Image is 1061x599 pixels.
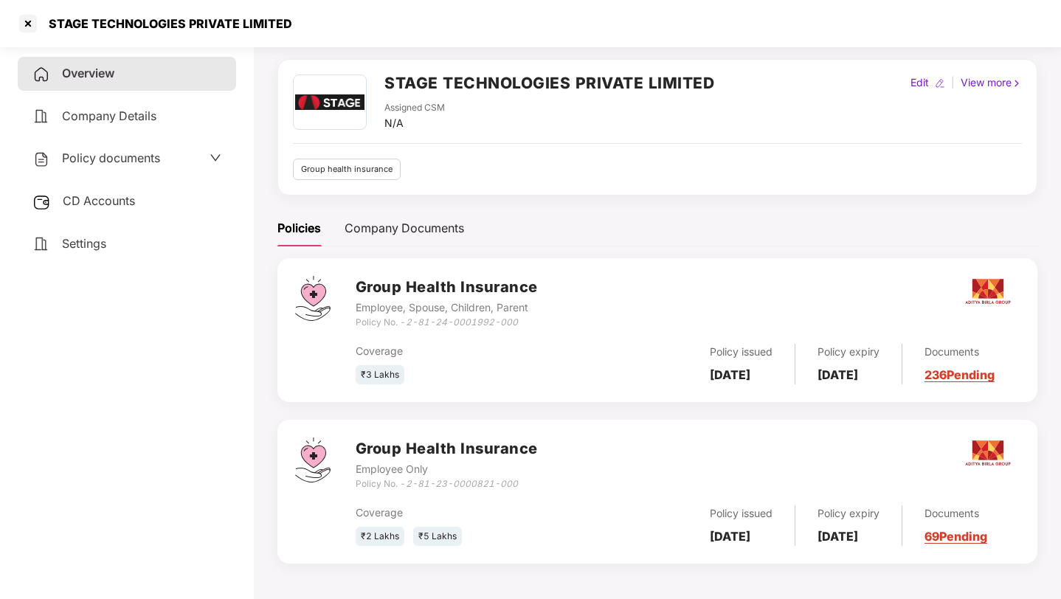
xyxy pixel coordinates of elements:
div: Coverage [356,343,577,359]
a: 69 Pending [925,529,987,544]
div: Company Documents [345,219,464,238]
a: 236 Pending [925,367,995,382]
b: [DATE] [710,529,750,544]
h2: STAGE TECHNOLOGIES PRIVATE LIMITED [384,71,714,95]
img: aditya.png [962,427,1014,479]
div: ₹5 Lakhs [413,527,462,547]
div: Policies [277,219,321,238]
div: Policy expiry [818,344,879,360]
div: Policy No. - [356,316,538,330]
img: svg+xml;base64,PHN2ZyB4bWxucz0iaHR0cDovL3d3dy53My5vcmcvMjAwMC9zdmciIHdpZHRoPSI0Ny43MTQiIGhlaWdodD... [295,276,331,321]
div: Policy No. - [356,477,538,491]
span: Overview [62,66,114,80]
img: aditya.png [962,266,1014,317]
div: N/A [384,115,445,131]
div: Documents [925,344,995,360]
div: ₹3 Lakhs [356,365,404,385]
img: svg+xml;base64,PHN2ZyB4bWxucz0iaHR0cDovL3d3dy53My5vcmcvMjAwMC9zdmciIHdpZHRoPSIyNCIgaGVpZ2h0PSIyNC... [32,150,50,168]
b: [DATE] [818,529,858,544]
img: Screenshot%202023-01-04%20at%201.47.55%20PM.png [295,75,364,129]
div: Policy expiry [818,505,879,522]
div: Documents [925,505,987,522]
span: down [210,152,221,164]
h3: Group Health Insurance [356,276,538,299]
div: Employee Only [356,461,538,477]
img: svg+xml;base64,PHN2ZyB4bWxucz0iaHR0cDovL3d3dy53My5vcmcvMjAwMC9zdmciIHdpZHRoPSIyNCIgaGVpZ2h0PSIyNC... [32,235,50,253]
img: svg+xml;base64,PHN2ZyB4bWxucz0iaHR0cDovL3d3dy53My5vcmcvMjAwMC9zdmciIHdpZHRoPSIyNCIgaGVpZ2h0PSIyNC... [32,108,50,125]
span: CD Accounts [63,193,135,208]
img: editIcon [935,78,945,89]
span: Policy documents [62,150,160,165]
div: Policy issued [710,505,773,522]
div: Coverage [356,505,577,521]
div: ₹2 Lakhs [356,527,404,547]
img: svg+xml;base64,PHN2ZyB4bWxucz0iaHR0cDovL3d3dy53My5vcmcvMjAwMC9zdmciIHdpZHRoPSIyNCIgaGVpZ2h0PSIyNC... [32,66,50,83]
span: Settings [62,236,106,251]
div: Edit [908,75,932,91]
div: STAGE TECHNOLOGIES PRIVATE LIMITED [40,16,292,31]
img: rightIcon [1012,78,1022,89]
div: Group health insurance [293,159,401,180]
div: | [948,75,958,91]
div: Assigned CSM [384,101,445,115]
h3: Group Health Insurance [356,437,538,460]
div: Employee, Spouse, Children, Parent [356,299,538,316]
i: 2-81-23-0000821-000 [406,478,518,489]
div: View more [958,75,1025,91]
b: [DATE] [818,367,858,382]
i: 2-81-24-0001992-000 [406,316,518,328]
b: [DATE] [710,367,750,382]
img: svg+xml;base64,PHN2ZyB3aWR0aD0iMjUiIGhlaWdodD0iMjQiIHZpZXdCb3g9IjAgMCAyNSAyNCIgZmlsbD0ibm9uZSIgeG... [32,193,51,211]
img: svg+xml;base64,PHN2ZyB4bWxucz0iaHR0cDovL3d3dy53My5vcmcvMjAwMC9zdmciIHdpZHRoPSI0Ny43MTQiIGhlaWdodD... [295,437,331,482]
span: Company Details [62,108,156,123]
div: Policy issued [710,344,773,360]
